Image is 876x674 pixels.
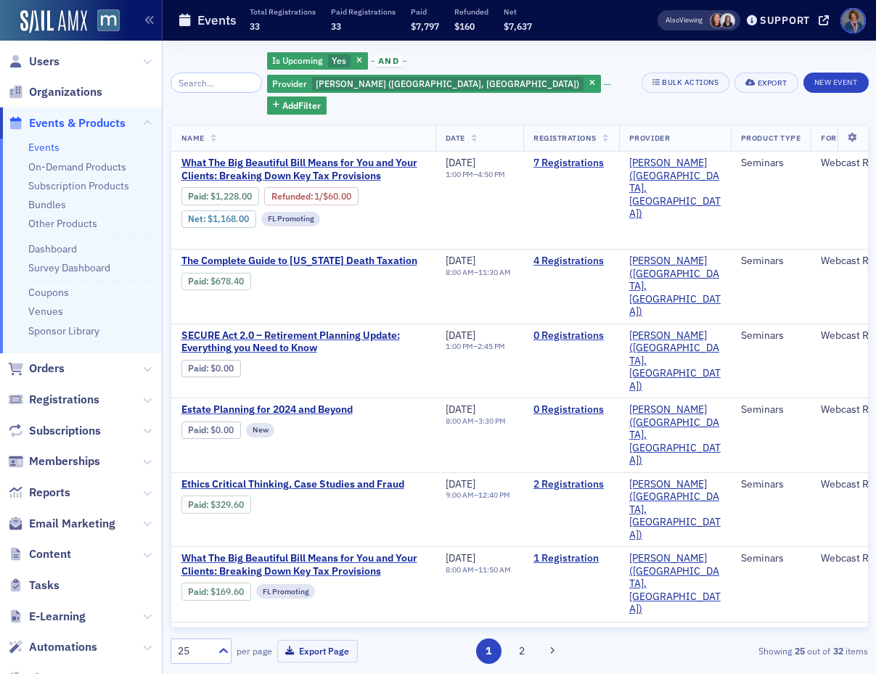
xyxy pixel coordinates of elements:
[629,552,721,616] a: [PERSON_NAME] ([GEOGRAPHIC_DATA], [GEOGRAPHIC_DATA])
[29,516,115,532] span: Email Marketing
[29,423,101,439] span: Subscriptions
[533,403,609,416] a: 0 Registrations
[8,609,86,625] a: E-Learning
[87,9,120,34] a: View Homepage
[331,20,341,32] span: 33
[28,242,77,255] a: Dashboard
[741,552,801,565] div: Seminars
[374,55,403,67] span: and
[181,628,425,641] span: Navigating The Coming Banking Crisis
[478,267,511,277] time: 11:30 AM
[642,73,729,93] button: Bulk Actions
[666,15,679,25] div: Also
[29,639,97,655] span: Automations
[8,485,70,501] a: Reports
[181,478,425,491] a: Ethics Critical Thinking, Case Studies and Fraud
[29,84,102,100] span: Organizations
[8,423,101,439] a: Subscriptions
[28,160,126,173] a: On-Demand Products
[8,639,97,655] a: Automations
[316,78,579,89] span: [PERSON_NAME] ([GEOGRAPHIC_DATA], [GEOGRAPHIC_DATA])
[256,584,316,599] div: FL Promoting
[188,424,210,435] span: :
[271,191,311,202] a: Refunded
[210,276,244,287] span: $678.40
[188,276,206,287] a: Paid
[20,10,87,33] img: SailAMX
[758,79,787,87] div: Export
[188,499,210,510] span: :
[840,8,866,33] span: Profile
[28,217,97,230] a: Other Products
[272,54,323,66] span: Is Upcoming
[28,179,129,192] a: Subscription Products
[446,268,511,277] div: –
[267,52,368,70] div: Yes
[188,586,210,597] span: :
[446,477,475,490] span: [DATE]
[710,13,725,28] span: Natalie Antonakas
[29,609,86,625] span: E-Learning
[446,565,511,575] div: –
[371,55,407,67] button: and
[446,416,506,426] div: –
[533,552,609,565] a: 1 Registration
[533,157,609,170] a: 7 Registrations
[8,84,102,100] a: Organizations
[446,133,465,143] span: Date
[28,198,66,211] a: Bundles
[741,478,801,491] div: Seminars
[734,73,798,93] button: Export
[741,628,801,641] div: Seminars
[741,403,801,416] div: Seminars
[741,133,801,143] span: Product Type
[446,416,474,426] time: 8:00 AM
[188,499,206,510] a: Paid
[197,12,237,29] h1: Events
[264,187,359,205] div: Refunded: 7 - $122800
[629,552,721,616] span: Werner-Rocca (Flourtown, PA)
[181,583,251,600] div: Paid: 1 - $16960
[181,422,241,439] div: Paid: 0 - $0
[533,628,609,641] a: 0 Registrations
[29,54,60,70] span: Users
[188,363,206,374] a: Paid
[446,490,510,500] div: –
[629,478,721,542] a: [PERSON_NAME] ([GEOGRAPHIC_DATA], [GEOGRAPHIC_DATA])
[446,342,505,351] div: –
[629,329,721,393] span: Werner-Rocca (Flourtown, PA)
[446,490,474,500] time: 9:00 AM
[29,578,60,593] span: Tasks
[8,115,126,131] a: Events & Products
[181,403,425,416] span: Estate Planning for 2024 and Beyond
[181,255,425,268] span: The Complete Guide to Maryland Death Taxation
[181,157,425,182] span: What The Big Beautiful Bill Means for You and Your Clients: Breaking Down Key Tax Provisions
[803,75,869,88] a: New Event
[8,392,99,408] a: Registrations
[208,213,249,224] span: $1,168.00
[478,564,511,575] time: 11:50 AM
[210,424,234,435] span: $0.00
[446,156,475,169] span: [DATE]
[181,329,425,355] a: SECURE Act 2.0 – Retirement Planning Update: Everything you Need to Know
[446,254,475,267] span: [DATE]
[741,157,801,170] div: Seminars
[666,15,703,25] span: Viewing
[277,640,358,662] button: Export Page
[478,341,505,351] time: 2:45 PM
[8,546,71,562] a: Content
[267,96,327,115] button: AddFilter
[741,329,801,342] div: Seminars
[188,424,206,435] a: Paid
[446,169,473,179] time: 1:00 PM
[181,133,205,143] span: Name
[8,453,100,469] a: Memberships
[271,191,315,202] span: :
[504,7,532,17] p: Net
[188,213,208,224] span: Net :
[446,329,475,342] span: [DATE]
[272,78,307,89] span: Provider
[323,191,351,202] span: $60.00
